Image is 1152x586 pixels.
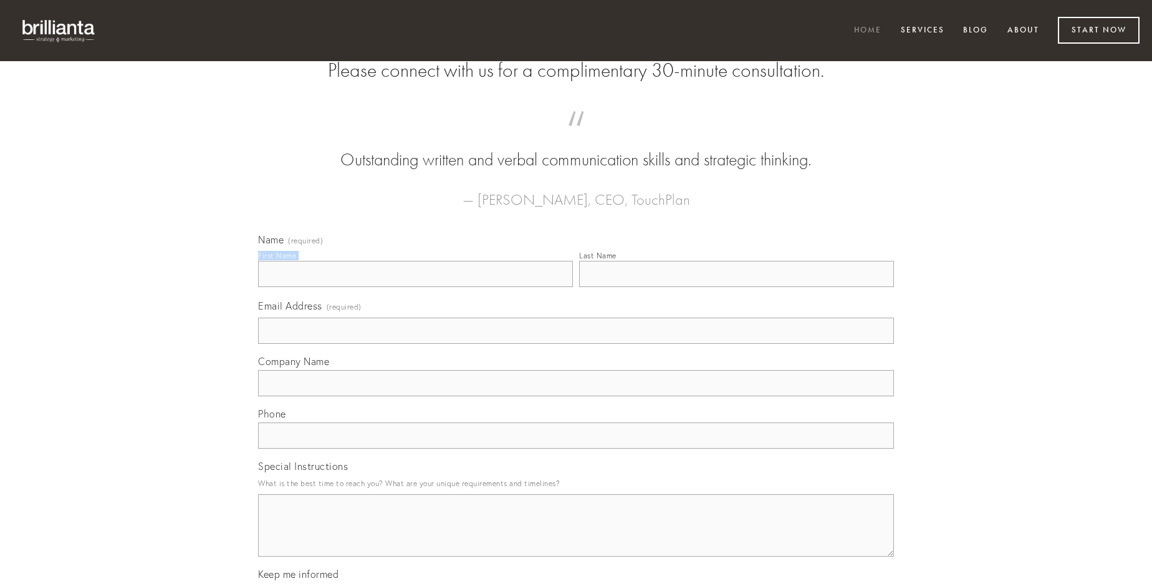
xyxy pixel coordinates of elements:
[12,12,106,49] img: brillianta - research, strategy, marketing
[1058,17,1140,44] a: Start Now
[955,21,996,41] a: Blog
[327,298,362,315] span: (required)
[846,21,890,41] a: Home
[893,21,953,41] a: Services
[999,21,1047,41] a: About
[258,233,284,246] span: Name
[278,172,874,212] figcaption: — [PERSON_NAME], CEO, TouchPlan
[258,251,296,260] div: First Name
[258,568,338,580] span: Keep me informed
[278,124,874,148] span: “
[288,237,323,245] span: (required)
[258,300,322,312] span: Email Address
[278,124,874,172] blockquote: Outstanding written and verbal communication skills and strategic thinking.
[258,475,894,492] p: What is the best time to reach you? What are your unique requirements and timelines?
[258,408,286,420] span: Phone
[258,355,329,368] span: Company Name
[258,59,894,82] h2: Please connect with us for a complimentary 30-minute consultation.
[579,251,617,260] div: Last Name
[258,460,348,472] span: Special Instructions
